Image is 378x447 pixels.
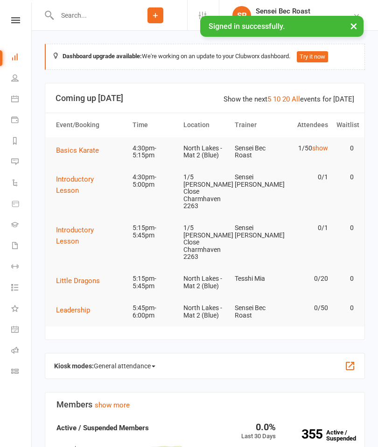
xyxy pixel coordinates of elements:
[179,217,230,268] td: 1/5 [PERSON_NAME] Close Charmhaven 2263
[209,22,285,31] span: Signed in successfully.
[231,113,281,137] th: Trainer
[128,113,179,137] th: Time
[281,297,332,319] td: 0/50
[256,15,353,24] div: Black Belt Martial Arts Northlakes
[332,113,358,137] th: Waitlist
[56,145,105,156] button: Basics Karate
[11,110,32,131] a: Payments
[56,226,94,245] span: Introductory Lesson
[56,275,106,286] button: Little Dragons
[292,95,300,103] a: All
[179,268,230,297] td: North Lakes - Mat 2 (Blue)
[231,137,281,167] td: Sensei Bec Roast
[11,68,32,89] a: People
[11,320,32,341] a: General attendance kiosk mode
[232,6,251,25] div: SR
[56,306,90,314] span: Leadership
[95,401,130,409] a: show more
[56,305,97,316] button: Leadership
[281,166,332,188] td: 0/1
[56,174,124,196] button: Introductory Lesson
[54,362,94,370] strong: Kiosk modes:
[11,341,32,362] a: Roll call kiosk mode
[56,175,94,195] span: Introductory Lesson
[179,137,230,167] td: North Lakes - Mat 2 (Blue)
[267,95,271,103] a: 5
[281,113,332,137] th: Attendees
[231,297,281,326] td: Sensei Bec Roast
[256,7,353,15] div: Sensei Bec Roast
[56,224,124,247] button: Introductory Lesson
[231,217,281,246] td: Sensei [PERSON_NAME]
[56,400,353,409] h3: Members
[281,217,332,239] td: 0/1
[94,359,155,373] span: General attendance
[56,94,354,103] h3: Coming up [DATE]
[179,166,230,217] td: 1/5 [PERSON_NAME] Close Charmhaven 2263
[11,47,32,68] a: Dashboard
[332,166,358,188] td: 0
[231,268,281,290] td: Tesshi Mia
[332,268,358,290] td: 0
[273,95,280,103] a: 10
[290,428,322,440] strong: 355
[45,44,365,70] div: We're working on an update to your Clubworx dashboard.
[332,297,358,319] td: 0
[224,94,354,105] div: Show the next events for [DATE]
[179,297,230,326] td: North Lakes - Mat 2 (Blue)
[11,131,32,152] a: Reports
[345,16,362,36] button: ×
[63,53,142,60] strong: Dashboard upgrade available:
[281,137,332,159] td: 1/50
[56,424,149,432] strong: Active / Suspended Members
[54,9,124,22] input: Search...
[11,194,32,215] a: Product Sales
[128,217,179,246] td: 5:15pm-5:45pm
[332,137,358,159] td: 0
[128,166,179,196] td: 4:30pm-5:00pm
[297,51,328,62] button: Try it now
[11,299,32,320] a: What's New
[56,277,100,285] span: Little Dragons
[332,217,358,239] td: 0
[128,268,179,297] td: 5:15pm-5:45pm
[231,166,281,196] td: Sensei [PERSON_NAME]
[11,362,32,383] a: Class kiosk mode
[241,422,276,432] div: 0.0%
[241,422,276,441] div: Last 30 Days
[128,297,179,326] td: 5:45pm-6:00pm
[281,268,332,290] td: 0/20
[56,146,99,155] span: Basics Karate
[282,95,290,103] a: 20
[52,113,128,137] th: Event/Booking
[11,89,32,110] a: Calendar
[128,137,179,167] td: 4:30pm-5:15pm
[312,144,328,152] a: show
[179,113,230,137] th: Location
